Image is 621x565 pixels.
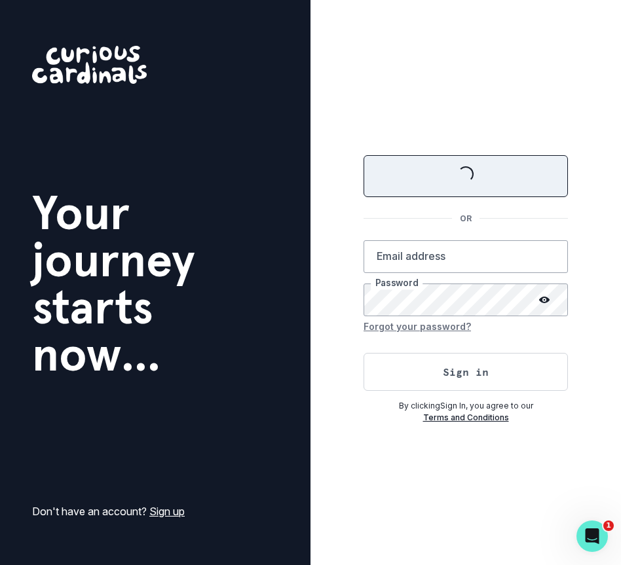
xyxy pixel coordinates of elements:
[364,353,568,391] button: Sign in
[32,46,147,84] img: Curious Cardinals Logo
[423,412,509,422] a: Terms and Conditions
[149,505,185,518] a: Sign up
[364,155,568,197] button: Sign in with Google (GSuite)
[364,400,568,412] p: By clicking Sign In , you agree to our
[452,213,480,225] p: OR
[603,520,614,531] span: 1
[32,503,185,519] p: Don't have an account?
[364,316,471,337] button: Forgot your password?
[32,189,278,378] h1: Your journey starts now...
[576,520,608,552] iframe: Intercom live chat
